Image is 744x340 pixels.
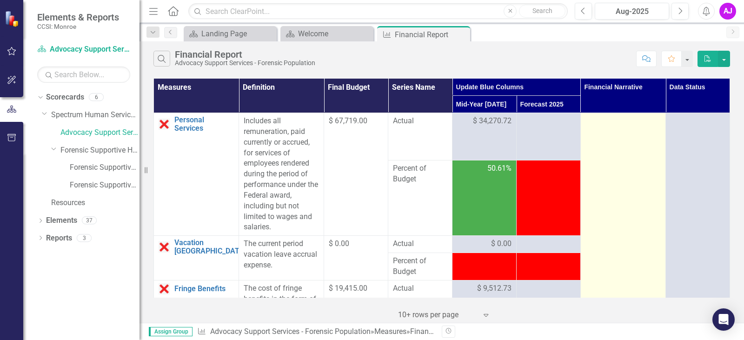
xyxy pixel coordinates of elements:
[46,92,84,103] a: Scorecards
[395,29,468,40] div: Financial Report
[37,23,119,30] small: CCSI: Monroe
[244,116,319,233] div: Includes all remuneration, paid currently or accrued, for services of employees rendered during t...
[37,44,130,55] a: Advocacy Support Services - Forensic Population
[210,327,371,336] a: Advocacy Support Services - Forensic Population
[393,116,447,127] span: Actual
[175,60,315,67] div: Advocacy Support Services - Forensic Population
[393,256,447,277] span: Percent of Budget
[174,285,234,293] a: Fringe Benefits
[186,28,274,40] a: Landing Page
[452,236,517,253] td: Double-Click to Edit
[393,239,447,249] span: Actual
[329,284,367,293] span: $ 19,415.00
[51,110,139,120] a: Spectrum Human Services, Inc.
[174,116,234,132] a: Personal Services
[154,113,239,236] td: Double-Click to Edit Right Click for Context Menu
[174,239,246,255] a: Vacation [GEOGRAPHIC_DATA]
[82,217,97,225] div: 37
[51,198,139,208] a: Resources
[393,163,447,185] span: Percent of Budget
[175,49,315,60] div: Financial Report
[70,180,139,191] a: Forensic Supportive Housing (Site A2 - 10 Beds)
[5,11,21,27] img: ClearPoint Strategy
[329,239,349,248] span: $ 0.00
[201,28,274,40] div: Landing Page
[393,283,447,294] span: Actual
[37,67,130,83] input: Search Below...
[77,234,92,242] div: 3
[188,3,568,20] input: Search ClearPoint...
[491,239,511,249] span: $ 0.00
[519,5,565,18] button: Search
[159,241,170,253] img: Data Error
[154,236,239,280] td: Double-Click to Edit Right Click for Context Menu
[46,215,77,226] a: Elements
[60,145,139,156] a: Forensic Supportive Housing
[410,327,464,336] div: Financial Report
[37,12,119,23] span: Elements & Reports
[374,327,406,336] a: Measures
[244,239,319,271] div: The current period vacation leave accrual expense.
[89,93,104,101] div: 6
[197,327,435,337] div: » »
[283,28,371,40] a: Welcome
[712,308,735,331] div: Open Intercom Messenger
[159,119,170,130] img: Data Error
[595,3,669,20] button: Aug-2025
[517,113,581,160] td: Double-Click to Edit
[487,163,511,174] span: 50.61%
[70,162,139,173] a: Forensic Supportive Housing (Site 00 - 23 Beds)
[473,116,511,127] span: $ 34,270.72
[46,233,72,244] a: Reports
[452,113,517,160] td: Double-Click to Edit
[532,7,552,14] span: Search
[159,283,170,294] img: Data Error
[517,236,581,253] td: Double-Click to Edit
[477,283,511,294] span: $ 9,512.73
[298,28,371,40] div: Welcome
[719,3,736,20] button: AJ
[598,6,666,17] div: Aug-2025
[149,327,193,336] span: Assign Group
[329,116,367,125] span: $ 67,719.00
[60,127,139,138] a: Advocacy Support Services - Forensic Population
